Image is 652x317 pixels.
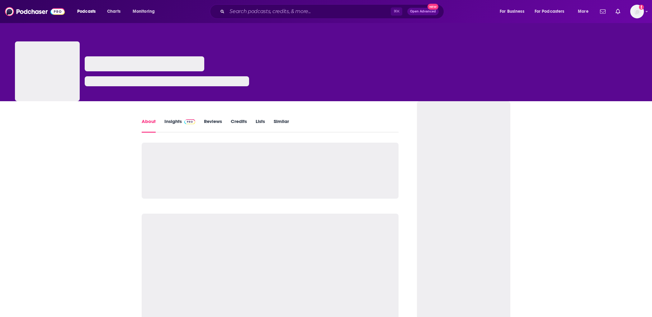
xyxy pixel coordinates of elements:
span: Logged in as ehladik [630,5,644,18]
span: Open Advanced [410,10,436,13]
a: InsightsPodchaser Pro [164,118,195,133]
span: New [428,4,439,10]
span: For Business [500,7,524,16]
a: Credits [231,118,247,133]
button: Open AdvancedNew [407,8,439,15]
a: Lists [256,118,265,133]
a: Reviews [204,118,222,133]
img: Podchaser - Follow, Share and Rate Podcasts [5,6,65,17]
a: Similar [274,118,289,133]
span: Monitoring [133,7,155,16]
span: ⌘ K [391,7,402,16]
button: open menu [495,7,532,17]
img: User Profile [630,5,644,18]
a: Charts [103,7,124,17]
input: Search podcasts, credits, & more... [227,7,391,17]
button: open menu [531,7,574,17]
span: Charts [107,7,120,16]
button: open menu [128,7,163,17]
svg: Add a profile image [639,5,644,10]
span: Podcasts [77,7,96,16]
button: open menu [73,7,104,17]
a: Show notifications dropdown [613,6,623,17]
a: About [142,118,156,133]
button: open menu [574,7,596,17]
span: For Podcasters [535,7,565,16]
button: Show profile menu [630,5,644,18]
a: Show notifications dropdown [598,6,608,17]
span: More [578,7,588,16]
img: Podchaser Pro [184,119,195,124]
div: Search podcasts, credits, & more... [216,4,450,19]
